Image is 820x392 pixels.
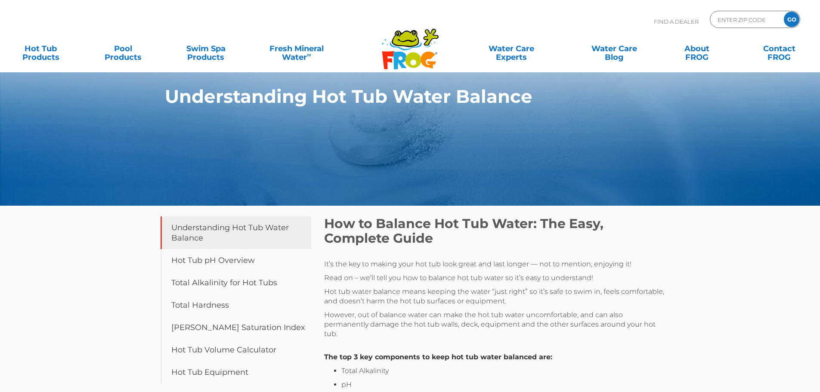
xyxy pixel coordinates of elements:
a: [PERSON_NAME] Saturation Index [161,316,311,339]
p: Find A Dealer [654,11,699,32]
a: AboutFROG [665,40,729,57]
a: Hot Tub Equipment [161,361,311,383]
li: Total Alkalinity [341,366,668,376]
a: Total Alkalinity for Hot Tubs [161,272,311,294]
a: Water CareBlog [582,40,646,57]
p: Hot tub water balance means keeping the water “just right” so it’s safe to swim in, feels comfort... [324,287,668,306]
a: Total Hardness [161,294,311,316]
sup: ∞ [307,51,311,58]
h1: Understanding Hot Tub Water Balance [165,86,617,107]
p: However, out of balance water can make the hot tub water uncomfortable, and can also permanently ... [324,310,668,339]
a: Understanding Hot Tub Water Balance [161,216,311,249]
h1: How to Balance Hot Tub Water: The Easy, Complete Guide [324,216,668,246]
a: Hot Tub pH Overview [161,249,311,272]
img: Frog Products Logo [377,17,443,70]
a: ContactFROG [747,40,811,57]
p: It’s the key to making your hot tub look great and last longer — not to mention, enjoying it! [324,259,668,269]
input: GO [784,12,799,27]
strong: The top 3 key components to keep hot tub water balanced are: [324,353,552,361]
a: Hot TubProducts [9,40,73,57]
a: PoolProducts [91,40,155,57]
a: Hot Tub Volume Calculator [161,339,311,361]
a: Swim SpaProducts [174,40,238,57]
li: pH [341,380,668,389]
a: Water CareExperts [459,40,563,57]
a: Fresh MineralWater∞ [256,40,337,57]
p: Read on – we’ll tell you how to balance hot tub water so it’s easy to understand! [324,273,668,283]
